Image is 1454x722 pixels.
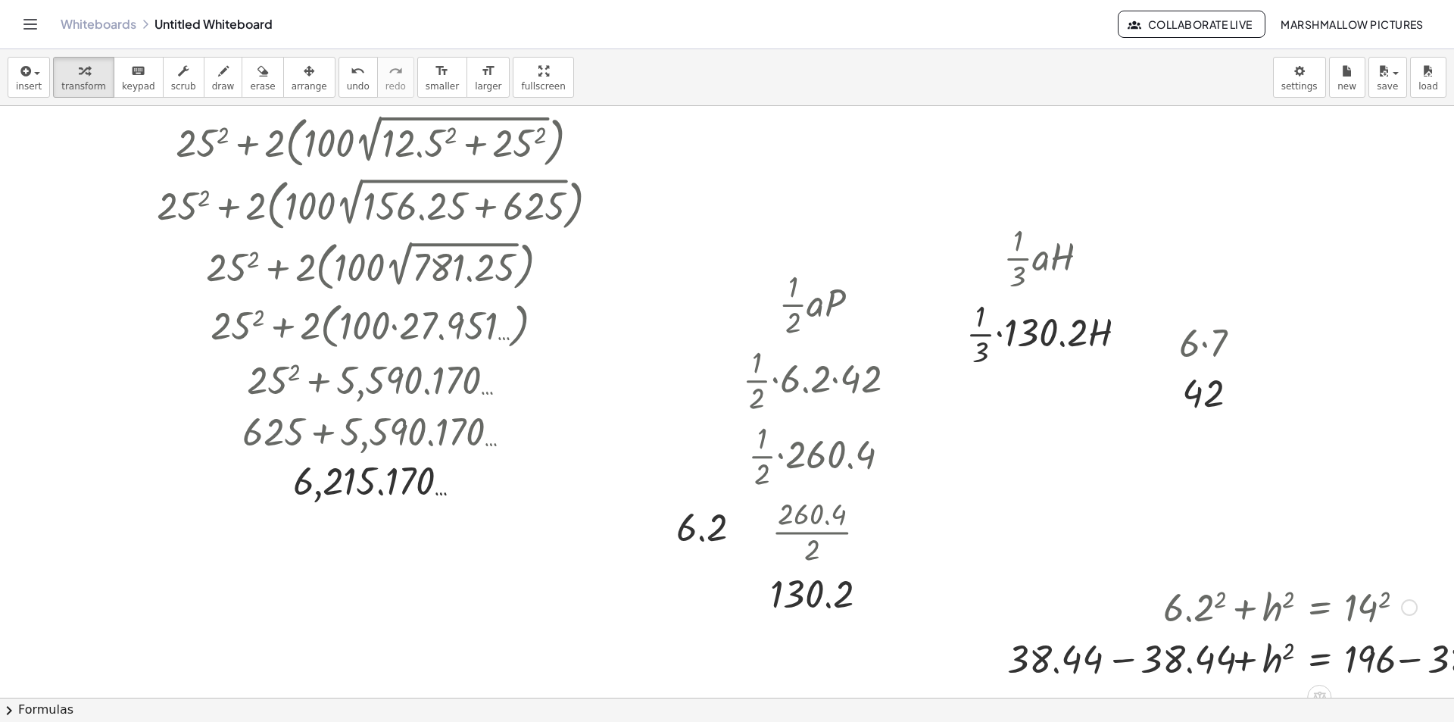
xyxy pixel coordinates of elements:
span: Marshmallow Pictures [1281,17,1424,31]
span: scrub [171,81,196,92]
button: scrub [163,57,204,98]
button: fullscreen [513,57,573,98]
button: Collaborate Live [1118,11,1265,38]
div: Apply the same math to both sides of the equation [1307,685,1331,709]
span: insert [16,81,42,92]
button: erase [242,57,283,98]
button: Marshmallow Pictures [1268,11,1436,38]
button: format_sizelarger [466,57,510,98]
button: load [1410,57,1446,98]
span: save [1377,81,1398,92]
button: keyboardkeypad [114,57,164,98]
button: arrange [283,57,335,98]
button: redoredo [377,57,414,98]
span: smaller [426,81,459,92]
a: Whiteboards [61,17,136,32]
i: format_size [435,62,449,80]
button: format_sizesmaller [417,57,467,98]
span: undo [347,81,370,92]
span: transform [61,81,106,92]
i: undo [351,62,365,80]
span: redo [385,81,406,92]
span: Collaborate Live [1131,17,1252,31]
span: keypad [122,81,155,92]
button: undoundo [339,57,378,98]
button: new [1329,57,1365,98]
i: redo [388,62,403,80]
i: keyboard [131,62,145,80]
button: save [1368,57,1407,98]
button: draw [204,57,243,98]
button: insert [8,57,50,98]
span: arrange [292,81,327,92]
span: new [1337,81,1356,92]
span: draw [212,81,235,92]
span: larger [475,81,501,92]
span: erase [250,81,275,92]
button: Toggle navigation [18,12,42,36]
button: transform [53,57,114,98]
span: settings [1281,81,1318,92]
span: load [1418,81,1438,92]
i: format_size [481,62,495,80]
span: fullscreen [521,81,565,92]
button: settings [1273,57,1326,98]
